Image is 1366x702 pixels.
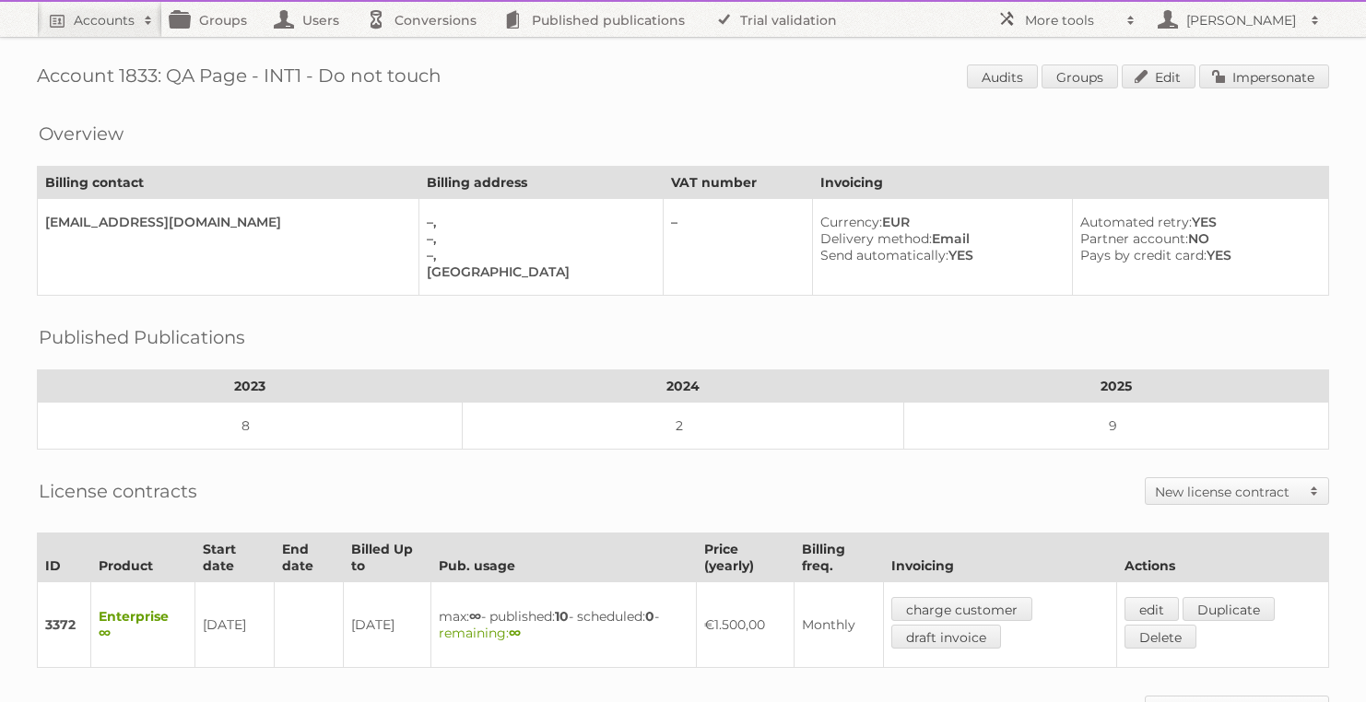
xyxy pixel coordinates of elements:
h2: [PERSON_NAME] [1182,11,1301,29]
th: Invoicing [883,533,1116,582]
div: YES [1080,214,1313,230]
a: Trial validation [703,2,855,37]
a: More tools [988,2,1145,37]
span: Automated retry: [1080,214,1192,230]
a: Published publications [495,2,703,37]
div: –, [427,247,648,263]
a: charge customer [891,597,1032,621]
strong: 0 [645,608,654,625]
td: [DATE] [344,582,431,668]
span: Currency: [820,214,882,230]
span: Toggle [1301,478,1328,504]
td: 3372 [38,582,91,668]
td: Monthly [795,582,884,668]
th: Price (yearly) [696,533,794,582]
a: Duplicate [1183,597,1275,621]
h2: Overview [39,120,124,147]
span: remaining: [439,625,521,641]
strong: ∞ [469,608,481,625]
div: –, [427,214,648,230]
th: VAT number [664,167,813,199]
a: Users [265,2,358,37]
th: End date [275,533,344,582]
td: 8 [38,403,463,450]
div: [EMAIL_ADDRESS][DOMAIN_NAME] [45,214,404,230]
div: –, [427,230,648,247]
span: Delivery method: [820,230,932,247]
th: Billed Up to [344,533,431,582]
td: Enterprise ∞ [91,582,195,668]
div: YES [1080,247,1313,263]
span: Pays by credit card: [1080,247,1207,263]
a: Groups [1042,64,1118,88]
a: Accounts [37,2,162,37]
th: Billing address [418,167,663,199]
h2: Accounts [74,11,135,29]
h2: License contracts [39,477,197,505]
td: 2 [462,403,903,450]
div: EUR [820,214,1056,230]
a: draft invoice [891,625,1001,649]
a: Audits [967,64,1038,88]
h2: New license contract [1155,483,1301,501]
th: Product [91,533,195,582]
th: Pub. usage [430,533,696,582]
th: Billing contact [38,167,419,199]
div: YES [820,247,1056,263]
span: Send automatically: [820,247,948,263]
a: Groups [162,2,265,37]
td: – [664,199,813,296]
strong: 10 [555,608,569,625]
div: [GEOGRAPHIC_DATA] [427,263,648,280]
th: Start date [195,533,275,582]
strong: ∞ [509,625,521,641]
th: Actions [1116,533,1328,582]
th: Invoicing [813,167,1329,199]
a: Impersonate [1199,64,1329,88]
td: max: - published: - scheduled: - [430,582,696,668]
th: 2024 [462,370,903,403]
td: 9 [904,403,1329,450]
span: Partner account: [1080,230,1188,247]
th: Billing freq. [795,533,884,582]
a: Conversions [358,2,495,37]
a: Edit [1122,64,1195,88]
h2: More tools [1025,11,1117,29]
a: edit [1125,597,1179,621]
h1: Account 1833: QA Page - INT1 - Do not touch [37,64,1329,92]
th: 2023 [38,370,463,403]
a: [PERSON_NAME] [1145,2,1329,37]
div: Email [820,230,1056,247]
td: [DATE] [195,582,275,668]
th: ID [38,533,91,582]
div: NO [1080,230,1313,247]
a: Delete [1125,625,1196,649]
th: 2025 [904,370,1329,403]
td: €1.500,00 [696,582,794,668]
a: New license contract [1146,478,1328,504]
h2: Published Publications [39,323,245,351]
